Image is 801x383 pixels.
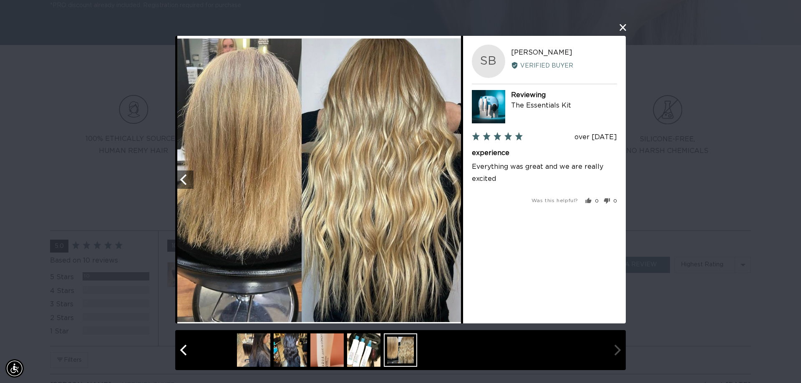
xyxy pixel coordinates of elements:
img: The Essentials Kit [472,90,505,123]
span: over [DATE] [574,134,617,140]
button: close this modal window [618,23,628,33]
img: Customer image [177,36,461,323]
span: Was this helpful? [531,198,578,203]
span: [PERSON_NAME] [511,49,572,56]
button: Previous [175,341,194,359]
button: No [600,198,617,204]
button: Previous [175,170,194,189]
button: Yes [585,198,599,204]
img: 49cd4c28-7d44-4fad-afff-4fe7a7d4a9fe.jpg [310,333,344,367]
p: Everything was great and we are really excited [472,161,617,185]
div: SB [472,45,505,78]
h2: experience [472,148,617,158]
img: 582a9964-13b1-4015-9254-6124d60d5e6a.jpg [274,333,307,367]
img: 7cbd4c95-7d60-4765-9998-a9a0eb4596d5.jpg [347,333,380,367]
img: 995b775a-0655-4857-8288-ea2915802d71.jpg [237,333,270,367]
a: The Essentials Kit [511,102,571,109]
div: Reviewing [511,90,617,101]
div: Verified Buyer [511,61,617,70]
